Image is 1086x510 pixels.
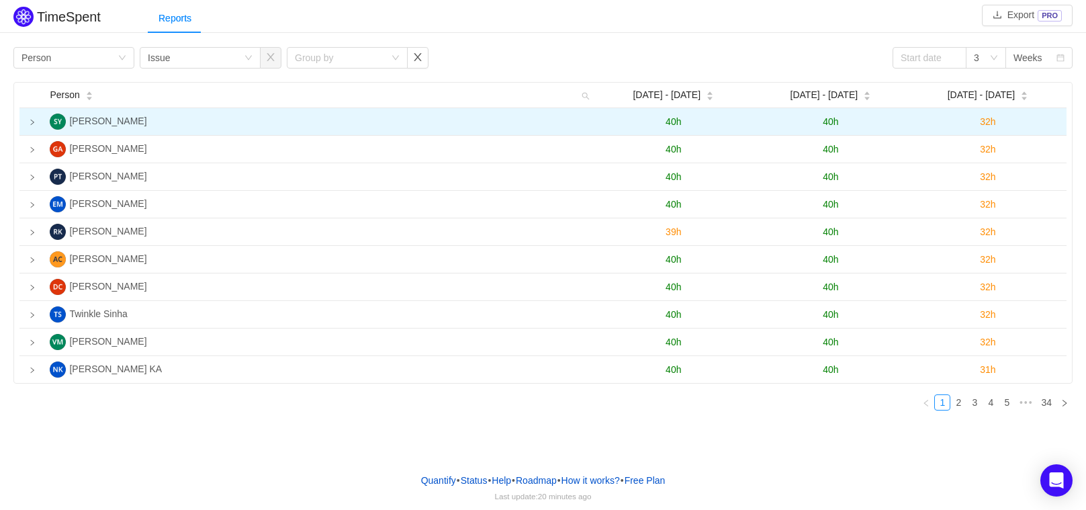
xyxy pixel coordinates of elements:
[50,224,66,240] img: RK
[85,90,93,94] i: icon: caret-up
[790,88,858,102] span: [DATE] - [DATE]
[935,395,950,410] a: 1
[50,251,66,267] img: AC
[538,492,592,501] span: 20 minutes ago
[37,9,101,24] h2: TimeSpent
[69,308,127,319] span: Twinkle Sinha
[980,226,995,237] span: 32h
[491,470,512,491] a: Help
[980,282,995,292] span: 32h
[823,364,838,375] span: 40h
[980,309,995,320] span: 32h
[118,54,126,63] i: icon: down
[50,141,66,157] img: GA
[1015,394,1036,411] li: Next 5 Pages
[392,54,400,63] i: icon: down
[980,337,995,347] span: 32h
[1040,464,1073,497] div: Open Intercom Messenger
[980,171,995,182] span: 32h
[29,312,36,318] i: icon: right
[666,199,681,210] span: 40h
[666,254,681,265] span: 40h
[488,475,491,486] span: •
[69,253,146,264] span: [PERSON_NAME]
[561,470,621,491] button: How it works?
[148,48,170,68] div: Issue
[707,90,714,94] i: icon: caret-up
[29,257,36,263] i: icon: right
[69,116,146,126] span: [PERSON_NAME]
[864,90,871,94] i: icon: caret-up
[50,88,79,102] span: Person
[980,254,995,265] span: 32h
[706,89,714,99] div: Sort
[69,171,146,181] span: [PERSON_NAME]
[823,309,838,320] span: 40h
[1060,399,1069,407] i: icon: right
[29,367,36,374] i: icon: right
[50,114,66,130] img: SY
[922,399,930,407] i: icon: left
[967,395,982,410] a: 3
[666,144,681,155] span: 40h
[863,89,871,99] div: Sort
[29,119,36,126] i: icon: right
[666,337,681,347] span: 40h
[557,475,561,486] span: •
[50,169,66,185] img: PT
[983,394,999,411] li: 4
[1056,54,1065,63] i: icon: calendar
[29,174,36,181] i: icon: right
[823,254,838,265] span: 40h
[934,394,950,411] li: 1
[260,47,281,69] button: icon: close
[980,144,995,155] span: 32h
[621,475,624,486] span: •
[823,337,838,347] span: 40h
[864,95,871,99] i: icon: caret-down
[29,284,36,291] i: icon: right
[69,364,162,374] span: [PERSON_NAME] KA
[1056,394,1073,411] li: Next Page
[982,5,1073,26] button: icon: downloadExportPRO
[951,395,966,410] a: 2
[420,470,457,491] a: Quantify
[823,282,838,292] span: 40h
[624,470,666,491] button: Free Plan
[85,89,93,99] div: Sort
[69,336,146,347] span: [PERSON_NAME]
[69,226,146,237] span: [PERSON_NAME]
[823,116,838,127] span: 40h
[980,364,995,375] span: 31h
[29,339,36,346] i: icon: right
[666,171,681,182] span: 40h
[666,116,681,127] span: 40h
[1013,48,1042,68] div: Weeks
[950,394,966,411] li: 2
[85,95,93,99] i: icon: caret-down
[999,394,1015,411] li: 5
[512,475,515,486] span: •
[50,196,66,212] img: EM
[13,7,34,27] img: Quantify logo
[244,54,253,63] i: icon: down
[1021,95,1028,99] i: icon: caret-down
[460,470,488,491] a: Status
[576,83,595,108] i: icon: search
[980,116,995,127] span: 32h
[633,88,700,102] span: [DATE] - [DATE]
[295,51,385,65] div: Group by
[823,144,838,155] span: 40h
[980,199,995,210] span: 32h
[50,362,66,378] img: NA
[457,475,460,486] span: •
[666,282,681,292] span: 40h
[823,226,838,237] span: 40h
[148,3,202,34] div: Reports
[69,143,146,154] span: [PERSON_NAME]
[948,88,1015,102] span: [DATE] - [DATE]
[69,281,146,292] span: [PERSON_NAME]
[1015,394,1036,411] span: •••
[1036,394,1056,411] li: 34
[707,95,714,99] i: icon: caret-down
